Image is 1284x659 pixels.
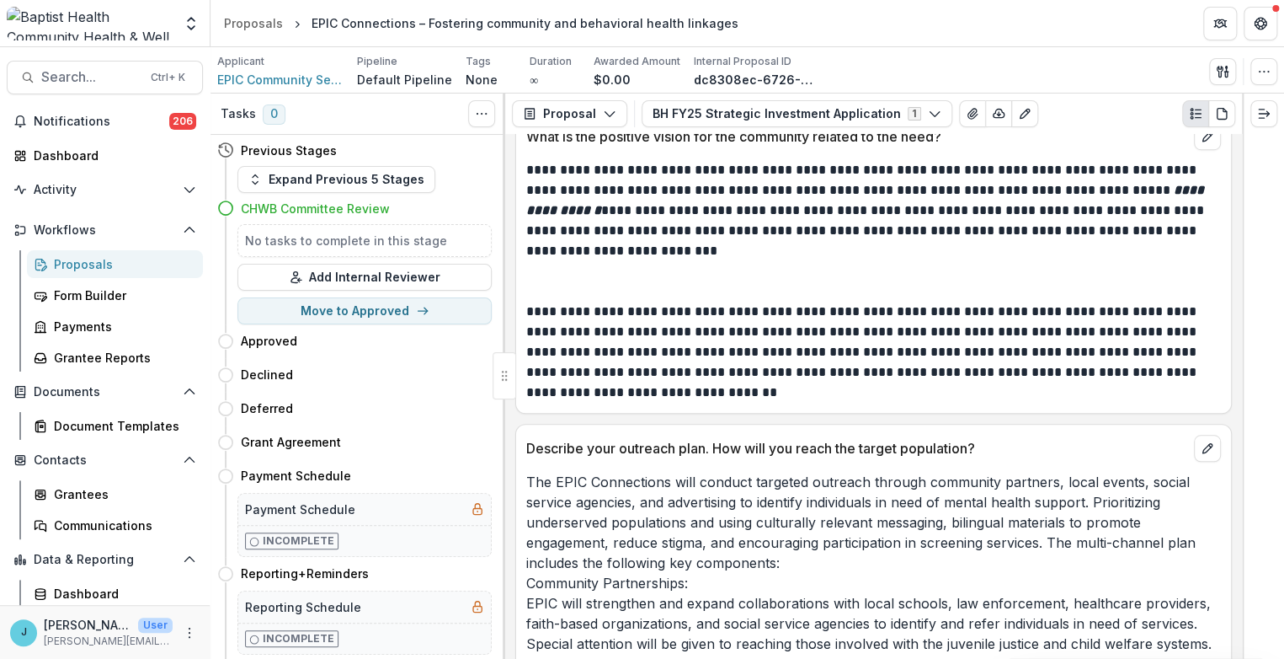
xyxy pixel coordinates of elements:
[217,11,745,35] nav: breadcrumb
[7,378,203,405] button: Open Documents
[34,385,176,399] span: Documents
[34,115,169,129] span: Notifications
[1208,100,1235,127] button: PDF view
[34,183,176,197] span: Activity
[1194,435,1221,462] button: edit
[594,54,680,69] p: Awarded Amount
[959,100,986,127] button: View Attached Files
[526,126,1187,147] p: What is the positive vision for the community related to the need?
[54,349,189,367] div: Grantee Reports
[237,297,492,324] button: Move to Approved
[357,71,452,88] p: Default Pipeline
[54,485,189,503] div: Grantees
[217,71,344,88] a: EPIC Community Services Inc
[217,11,290,35] a: Proposals
[530,71,538,88] p: ∞
[27,480,203,508] a: Grantees
[147,68,189,87] div: Ctrl + K
[54,255,189,273] div: Proposals
[27,344,203,372] a: Grantee Reports
[7,61,203,94] button: Search...
[245,232,484,249] h5: No tasks to complete in this stage
[241,399,293,417] h4: Deferred
[41,69,141,85] span: Search...
[530,54,572,69] p: Duration
[512,100,627,127] button: Proposal
[694,71,820,88] p: dc8308ec-6726-4fba-947c-0d8b4339b0f9
[54,287,189,304] div: Form Builder
[179,623,200,643] button: More
[221,107,256,121] h3: Tasks
[7,217,203,244] button: Open Workflows
[7,142,203,169] a: Dashboard
[54,417,189,435] div: Document Templates
[7,546,203,573] button: Open Data & Reporting
[1182,100,1209,127] button: Plaintext view
[54,517,189,534] div: Communications
[642,100,952,127] button: BH FY25 Strategic Investment Application1
[694,54,791,69] p: Internal Proposal ID
[169,113,196,130] span: 206
[237,166,435,193] button: Expand Previous 5 Stages
[27,281,203,309] a: Form Builder
[241,142,337,159] h4: Previous Stages
[1250,100,1277,127] button: Expand right
[468,100,495,127] button: Toggle View Cancelled Tasks
[241,332,297,350] h4: Approved
[7,176,203,203] button: Open Activity
[594,71,631,88] p: $0.00
[21,627,27,638] div: Jennifer
[241,565,369,582] h4: Reporting+Reminders
[54,585,189,603] div: Dashboard
[7,447,203,474] button: Open Contacts
[466,71,498,88] p: None
[1244,7,1277,40] button: Get Help
[263,104,285,125] span: 0
[237,264,492,291] button: Add Internal Reviewer
[245,501,355,518] h5: Payment Schedule
[34,453,176,468] span: Contacts
[44,616,131,634] p: [PERSON_NAME]
[245,598,361,616] h5: Reporting Schedule
[1194,123,1221,150] button: edit
[357,54,397,69] p: Pipeline
[263,533,334,549] p: Incomplete
[34,147,189,164] div: Dashboard
[27,412,203,440] a: Document Templates
[526,438,1187,458] p: Describe your outreach plan. How will you reach the target population?
[466,54,491,69] p: Tags
[34,223,176,238] span: Workflows
[241,433,341,451] h4: Grant Agreement
[312,14,738,32] div: EPIC Connections – Fostering community and behavioral health linkages
[44,634,173,649] p: [PERSON_NAME][EMAIL_ADDRESS][PERSON_NAME][DOMAIN_NAME]
[7,7,173,40] img: Baptist Health Community Health & Well Being logo
[27,313,203,340] a: Payments
[34,553,176,567] span: Data & Reporting
[241,366,293,383] h4: Declined
[7,108,203,135] button: Notifications206
[27,512,203,539] a: Communications
[263,631,334,646] p: Incomplete
[241,467,351,485] h4: Payment Schedule
[217,54,264,69] p: Applicant
[1203,7,1237,40] button: Partners
[27,580,203,608] a: Dashboard
[138,618,173,633] p: User
[1011,100,1038,127] button: Edit as form
[27,250,203,278] a: Proposals
[54,318,189,335] div: Payments
[224,14,283,32] div: Proposals
[241,200,390,217] h4: CHWB Committee Review
[179,7,203,40] button: Open entity switcher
